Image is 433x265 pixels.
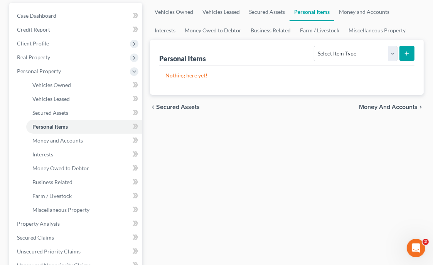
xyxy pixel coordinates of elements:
a: Miscellaneous Property [344,21,410,40]
span: Vehicles Leased [32,96,70,102]
a: Money and Accounts [334,3,394,21]
span: Vehicles Owned [32,82,71,88]
span: Secured Claims [17,234,54,241]
a: Interests [26,148,142,161]
a: Vehicles Leased [26,92,142,106]
a: Interests [150,21,180,40]
iframe: Intercom live chat [407,239,425,257]
span: Credit Report [17,26,50,33]
span: Miscellaneous Property [32,206,89,213]
a: Credit Report [11,23,142,37]
a: Business Related [246,21,295,40]
a: Farm / Livestock [295,21,344,40]
span: Client Profile [17,40,49,47]
a: Money Owed to Debtor [26,161,142,175]
span: Secured Assets [156,104,200,110]
a: Money and Accounts [26,134,142,148]
span: Money and Accounts [32,137,83,144]
a: Unsecured Priority Claims [11,245,142,258]
span: Personal Items [32,123,68,130]
i: chevron_right [418,104,424,110]
span: Property Analysis [17,220,60,227]
button: Money and Accounts chevron_right [359,104,424,110]
a: Case Dashboard [11,9,142,23]
span: Interests [32,151,53,158]
span: Business Related [32,179,72,185]
a: Personal Items [26,120,142,134]
p: Nothing here yet! [165,72,408,79]
span: 2 [423,239,429,245]
span: Case Dashboard [17,12,56,19]
a: Secured Claims [11,231,142,245]
span: Farm / Livestock [32,193,72,199]
span: Unsecured Priority Claims [17,248,81,255]
a: Secured Assets [26,106,142,120]
span: Personal Property [17,68,61,74]
span: Secured Assets [32,109,68,116]
a: Farm / Livestock [26,189,142,203]
a: Vehicles Owned [150,3,198,21]
a: Vehicles Owned [26,78,142,92]
a: Property Analysis [11,217,142,231]
span: Real Property [17,54,50,60]
a: Personal Items [290,3,334,21]
button: chevron_left Secured Assets [150,104,200,110]
span: Money Owed to Debtor [32,165,89,171]
a: Secured Assets [244,3,290,21]
a: Money Owed to Debtor [180,21,246,40]
i: chevron_left [150,104,156,110]
a: Vehicles Leased [198,3,244,21]
span: Money and Accounts [359,104,418,110]
div: Personal Items [159,54,206,63]
a: Miscellaneous Property [26,203,142,217]
a: Business Related [26,175,142,189]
